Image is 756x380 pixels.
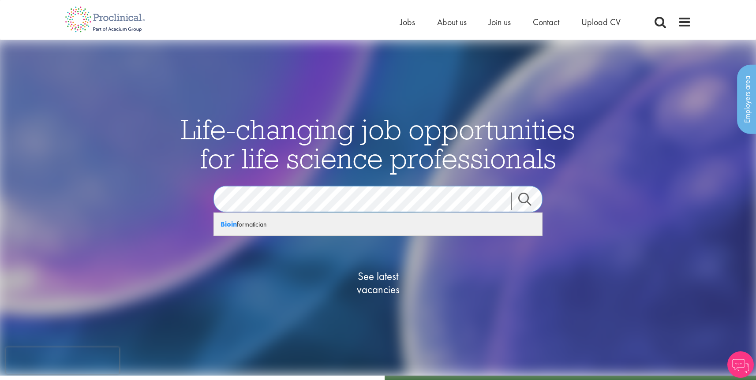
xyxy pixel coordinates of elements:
a: Jobs [400,16,415,28]
div: formatician [214,213,542,235]
a: Job search submit button [511,193,549,210]
span: Life-changing job opportunities for life science professionals [181,112,575,176]
img: Chatbot [727,351,754,378]
strong: Bioin [221,220,237,229]
a: Upload CV [581,16,621,28]
a: Contact [533,16,559,28]
a: Join us [489,16,511,28]
a: About us [437,16,467,28]
iframe: reCAPTCHA [6,347,119,374]
span: See latest vacancies [334,270,422,296]
a: See latestvacancies [334,235,422,332]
